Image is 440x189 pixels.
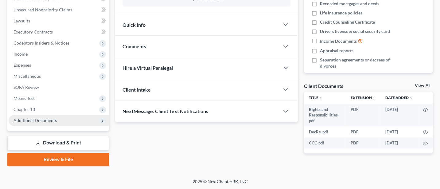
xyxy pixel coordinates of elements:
a: Extensionunfold_more [351,95,376,100]
span: Additional Documents [14,118,57,123]
span: Miscellaneous [14,73,41,79]
a: Executory Contracts [9,26,109,37]
i: unfold_more [372,96,376,100]
span: Separation agreements or decrees of divorces [320,57,395,69]
td: [DATE] [380,126,418,137]
span: Hire a Virtual Paralegal [123,65,173,71]
td: DecRe-pdf [304,126,346,137]
span: NextMessage: Client Text Notifications [123,108,208,114]
span: Appraisal reports [320,48,353,54]
a: SOFA Review [9,82,109,93]
i: unfold_more [318,96,322,100]
a: Lawsuits [9,15,109,26]
span: Expenses [14,62,31,68]
a: Download & Print [7,136,109,150]
span: Drivers license & social security card [320,28,390,34]
a: Titleunfold_more [309,95,322,100]
span: Comments [123,43,146,49]
span: Credit Counseling Certificate [320,19,375,25]
span: Recorded mortgages and deeds [320,1,379,7]
a: Unsecured Nonpriority Claims [9,4,109,15]
span: Chapter 13 [14,107,35,112]
a: Date Added expand_more [385,95,413,100]
td: [DATE] [380,137,418,148]
span: Income Documents [320,38,357,44]
td: Rights and Responsibilities-pdf [304,104,346,126]
span: Codebtors Insiders & Notices [14,40,69,45]
span: Unsecured Nonpriority Claims [14,7,72,12]
span: Income [14,51,28,57]
span: Lawsuits [14,18,30,23]
span: Life insurance policies [320,10,362,16]
span: SOFA Review [14,85,39,90]
span: Executory Contracts [14,29,53,34]
i: expand_more [409,96,413,100]
td: [DATE] [380,104,418,126]
td: PDF [346,137,380,148]
td: PDF [346,126,380,137]
td: CCC-pdf [304,137,346,148]
td: PDF [346,104,380,126]
span: Quick Info [123,22,146,28]
a: Review & File [7,153,109,166]
span: Means Test [14,96,35,101]
a: View All [415,84,430,88]
span: Client Intake [123,87,151,93]
div: Client Documents [304,83,343,89]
